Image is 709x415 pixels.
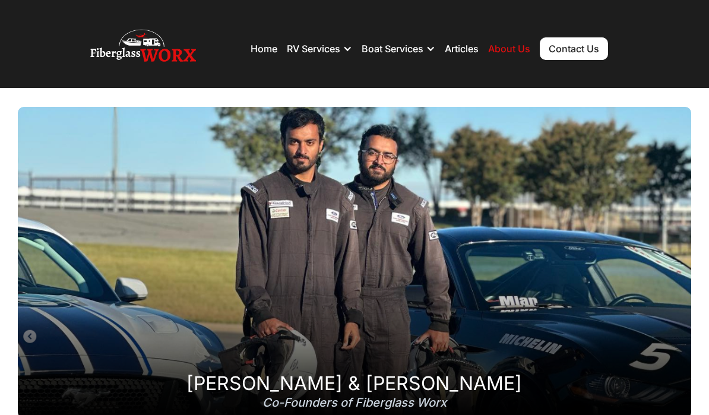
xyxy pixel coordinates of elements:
[362,43,423,55] div: Boat Services
[540,37,608,60] a: Contact Us
[287,31,352,66] div: RV Services
[445,43,479,55] a: Articles
[186,378,522,389] div: [PERSON_NAME] & [PERSON_NAME]
[251,43,277,55] a: Home
[287,43,340,55] div: RV Services
[488,43,530,55] a: About Us
[262,397,447,408] div: Co-Founders of Fiberglass Worx
[362,31,435,66] div: Boat Services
